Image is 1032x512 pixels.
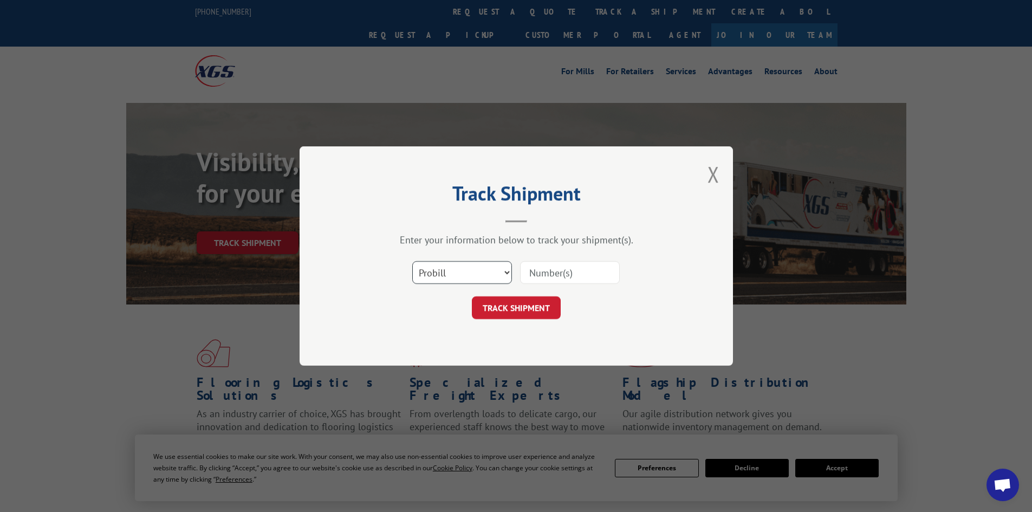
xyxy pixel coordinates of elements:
div: Open chat [986,469,1019,501]
h2: Track Shipment [354,186,679,206]
button: TRACK SHIPMENT [472,296,561,319]
input: Number(s) [520,261,620,284]
button: Close modal [708,160,719,189]
div: Enter your information below to track your shipment(s). [354,234,679,246]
